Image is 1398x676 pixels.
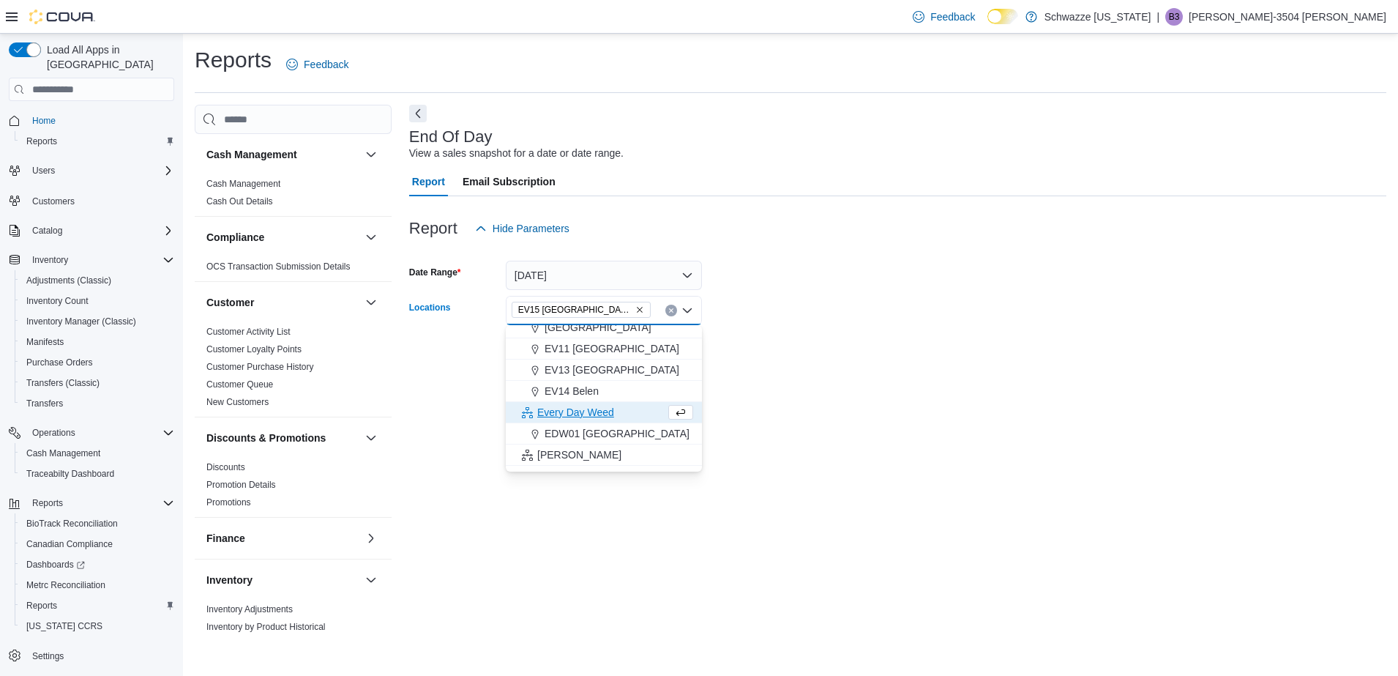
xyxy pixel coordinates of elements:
span: Purchase Orders [20,354,174,371]
span: Canadian Compliance [20,535,174,553]
div: Discounts & Promotions [195,458,392,517]
span: Inventory [26,251,174,269]
button: Traceabilty Dashboard [15,464,180,484]
button: Operations [26,424,81,442]
a: Promotion Details [206,480,276,490]
span: Operations [32,427,75,439]
span: EV14 Belen [545,384,599,398]
a: Dashboards [20,556,91,573]
span: Washington CCRS [20,617,174,635]
a: Inventory Manager (Classic) [20,313,142,330]
span: Canadian Compliance [26,538,113,550]
span: Traceabilty Dashboard [20,465,174,483]
a: Inventory Adjustments [206,604,293,614]
p: | [1156,8,1159,26]
button: Reports [3,493,180,513]
button: Catalog [26,222,68,239]
button: Discounts & Promotions [362,429,380,447]
button: Adjustments (Classic) [15,270,180,291]
button: Compliance [206,230,359,245]
div: Customer [195,323,392,417]
span: EV11 [GEOGRAPHIC_DATA] [545,341,679,356]
a: Feedback [907,2,981,31]
a: Inventory by Product Historical [206,622,326,632]
div: View a sales snapshot for a date or date range. [409,146,624,161]
span: Reports [32,497,63,509]
button: Operations [3,423,180,443]
span: Manifests [20,333,174,351]
a: Reports [20,597,63,614]
h3: Discounts & Promotions [206,431,326,445]
h3: Report [409,220,457,237]
p: Schwazze [US_STATE] [1044,8,1151,26]
span: Report [412,167,445,196]
span: Inventory Count [26,295,89,307]
button: Inventory [3,250,180,270]
a: Customers [26,193,81,210]
button: Inventory [26,251,74,269]
button: Transfers (Classic) [15,373,180,393]
button: Finance [362,530,380,547]
a: Reports [20,133,63,150]
button: Canadian Compliance [15,534,180,554]
span: Reports [26,135,57,147]
button: Hide Parameters [469,214,575,243]
button: Customer [206,295,359,310]
h3: Compliance [206,230,264,245]
span: Catalog [26,222,174,239]
button: [DATE] [506,261,702,290]
a: Cash Out Details [206,196,273,207]
button: Transfers [15,393,180,414]
button: Cash Management [206,147,359,162]
h1: Reports [195,45,272,75]
span: Adjustments (Classic) [26,275,111,286]
button: Customers [3,190,180,211]
div: Cash Management [195,175,392,216]
h3: Customer [206,295,254,310]
span: Inventory Count [20,292,174,310]
button: Users [3,160,180,181]
a: Canadian Compliance [20,535,119,553]
span: Discounts [206,461,245,473]
button: EV11 [GEOGRAPHIC_DATA] [506,338,702,360]
a: OCS Transaction Submission Details [206,261,351,272]
button: Close list of options [681,305,693,316]
a: New Customers [206,397,269,407]
span: Inventory by Product Historical [206,621,326,633]
button: [US_STATE] CCRS [15,616,180,636]
span: EV15 Las Cruces North [512,302,651,318]
a: Discounts [206,462,245,472]
button: Inventory Manager (Classic) [15,311,180,332]
span: Customers [32,196,75,207]
button: Finance [206,531,359,546]
span: Customer Loyalty Points [206,343,302,355]
span: [GEOGRAPHIC_DATA] [545,320,651,335]
span: Operations [26,424,174,442]
span: Metrc Reconciliation [26,579,105,591]
span: Users [26,162,174,179]
h3: Finance [206,531,245,546]
span: B3 [1169,8,1180,26]
a: Inventory Count Details [206,639,298,650]
span: EDW01 [GEOGRAPHIC_DATA] [545,426,689,441]
span: Every Day Weed [537,405,614,420]
span: BioTrack Reconciliation [26,518,118,530]
span: EV13 [GEOGRAPHIC_DATA] [545,363,679,377]
span: Inventory Manager (Classic) [26,316,136,327]
span: Home [32,115,56,127]
button: EV13 [GEOGRAPHIC_DATA] [506,360,702,381]
a: BioTrack Reconciliation [20,515,124,532]
span: RGO 1 Midtown [545,469,618,483]
span: Reports [20,133,174,150]
a: Feedback [280,50,354,79]
button: Metrc Reconciliation [15,575,180,595]
a: Customer Purchase History [206,362,314,372]
span: Inventory [32,254,68,266]
span: Manifests [26,336,64,348]
button: Inventory [206,573,359,587]
span: Metrc Reconciliation [20,576,174,594]
a: Purchase Orders [20,354,99,371]
span: Promotion Details [206,479,276,491]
